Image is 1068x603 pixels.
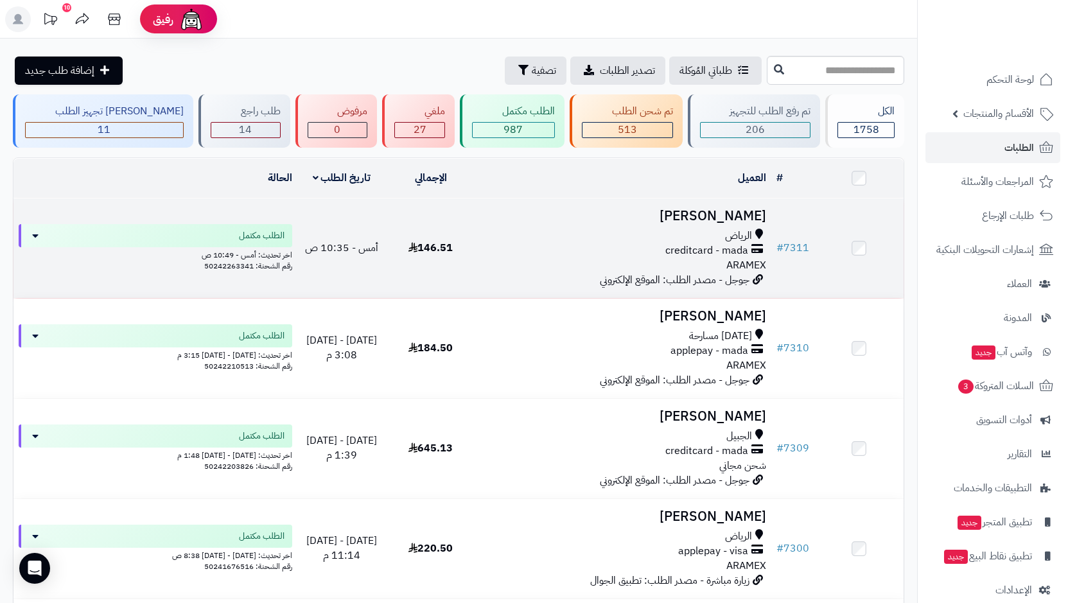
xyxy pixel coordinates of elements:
[957,377,1034,395] span: السلات المتروكة
[982,207,1034,225] span: طلبات الإرجاع
[726,558,766,573] span: ARAMEX
[925,541,1060,572] a: تطبيق نقاط البيعجديد
[936,241,1034,259] span: إشعارات التحويلات البنكية
[776,441,809,456] a: #7309
[925,439,1060,469] a: التقارير
[685,94,823,148] a: تم رفع الطلب للتجهيز 206
[925,302,1060,333] a: المدونة
[679,63,732,78] span: طلباتي المُوكلة
[313,170,371,186] a: تاريخ الطلب
[211,104,281,119] div: طلب راجع
[925,200,1060,231] a: طلبات الإرجاع
[204,260,292,272] span: رقم الشحنة: 50242263341
[582,123,672,137] div: 513
[25,63,94,78] span: إضافة طلب جديد
[925,473,1060,503] a: التطبيقات والخدمات
[25,104,184,119] div: [PERSON_NAME] تجهيز الطلب
[954,479,1032,497] span: التطبيقات والخدمات
[958,516,981,530] span: جديد
[1004,309,1032,327] span: المدونة
[153,12,173,27] span: رفيق
[970,343,1032,361] span: وآتس آب
[408,340,453,356] span: 184.50
[669,57,762,85] a: طلباتي المُوكلة
[1008,445,1032,463] span: التقارير
[837,104,895,119] div: الكل
[293,94,380,148] a: مرفوض 0
[986,71,1034,89] span: لوحة التحكم
[854,122,879,137] span: 1758
[600,272,749,288] span: جوجل - مصدر الطلب: الموقع الإلكتروني
[670,344,748,358] span: applepay - mada
[925,336,1060,367] a: وآتس آبجديد
[925,507,1060,537] a: تطبيق المتجرجديد
[776,441,783,456] span: #
[308,104,368,119] div: مرفوض
[239,329,285,342] span: الطلب مكتمل
[776,170,783,186] a: #
[19,548,292,561] div: اخر تحديث: [DATE] - [DATE] 8:38 ص
[582,104,673,119] div: تم شحن الطلب
[305,240,378,256] span: أمس - 10:35 ص
[678,544,748,559] span: applepay - visa
[726,429,752,444] span: الجبيل
[726,358,766,373] span: ARAMEX
[972,345,995,360] span: جديد
[239,430,285,442] span: الطلب مكتمل
[19,347,292,361] div: اخر تحديث: [DATE] - [DATE] 3:15 م
[776,240,783,256] span: #
[600,473,749,488] span: جوجل - مصدر الطلب: الموقع الإلكتروني
[26,123,183,137] div: 11
[204,561,292,572] span: رقم الشحنة: 50241676516
[725,229,752,243] span: الرياض
[776,240,809,256] a: #7311
[925,234,1060,265] a: إشعارات التحويلات البنكية
[746,122,765,137] span: 206
[823,94,907,148] a: الكل1758
[306,333,377,363] span: [DATE] - [DATE] 3:08 م
[1007,275,1032,293] span: العملاء
[196,94,293,148] a: طلب راجع 14
[204,360,292,372] span: رقم الشحنة: 50242210513
[19,448,292,461] div: اخر تحديث: [DATE] - [DATE] 1:48 م
[239,122,252,137] span: 14
[995,581,1032,599] span: الإعدادات
[473,123,554,137] div: 987
[211,123,280,137] div: 14
[480,309,767,324] h3: [PERSON_NAME]
[726,258,766,273] span: ARAMEX
[958,380,974,394] span: 3
[268,170,292,186] a: الحالة
[34,6,66,35] a: تحديثات المنصة
[308,123,367,137] div: 0
[503,122,523,137] span: 987
[480,209,767,223] h3: [PERSON_NAME]
[700,104,811,119] div: تم رفع الطلب للتجهيز
[776,340,783,356] span: #
[961,173,1034,191] span: المراجعات والأسئلة
[408,541,453,556] span: 220.50
[408,240,453,256] span: 146.51
[944,550,968,564] span: جديد
[925,166,1060,197] a: المراجعات والأسئلة
[570,57,665,85] a: تصدير الطلبات
[19,553,50,584] div: Open Intercom Messenger
[15,57,123,85] a: إضافة طلب جديد
[600,63,655,78] span: تصدير الطلبات
[956,513,1032,531] span: تطبيق المتجر
[306,433,377,463] span: [DATE] - [DATE] 1:39 م
[665,444,748,459] span: creditcard - mada
[457,94,567,148] a: الطلب مكتمل 987
[943,547,1032,565] span: تطبيق نقاط البيع
[532,63,556,78] span: تصفية
[590,573,749,588] span: زيارة مباشرة - مصدر الطلب: تطبيق الجوال
[738,170,766,186] a: العميل
[239,229,285,242] span: الطلب مكتمل
[395,123,444,137] div: 27
[925,405,1060,435] a: أدوات التسويق
[776,340,809,356] a: #7310
[414,122,426,137] span: 27
[981,35,1056,62] img: logo-2.png
[618,122,637,137] span: 513
[204,460,292,472] span: رقم الشحنة: 50242203826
